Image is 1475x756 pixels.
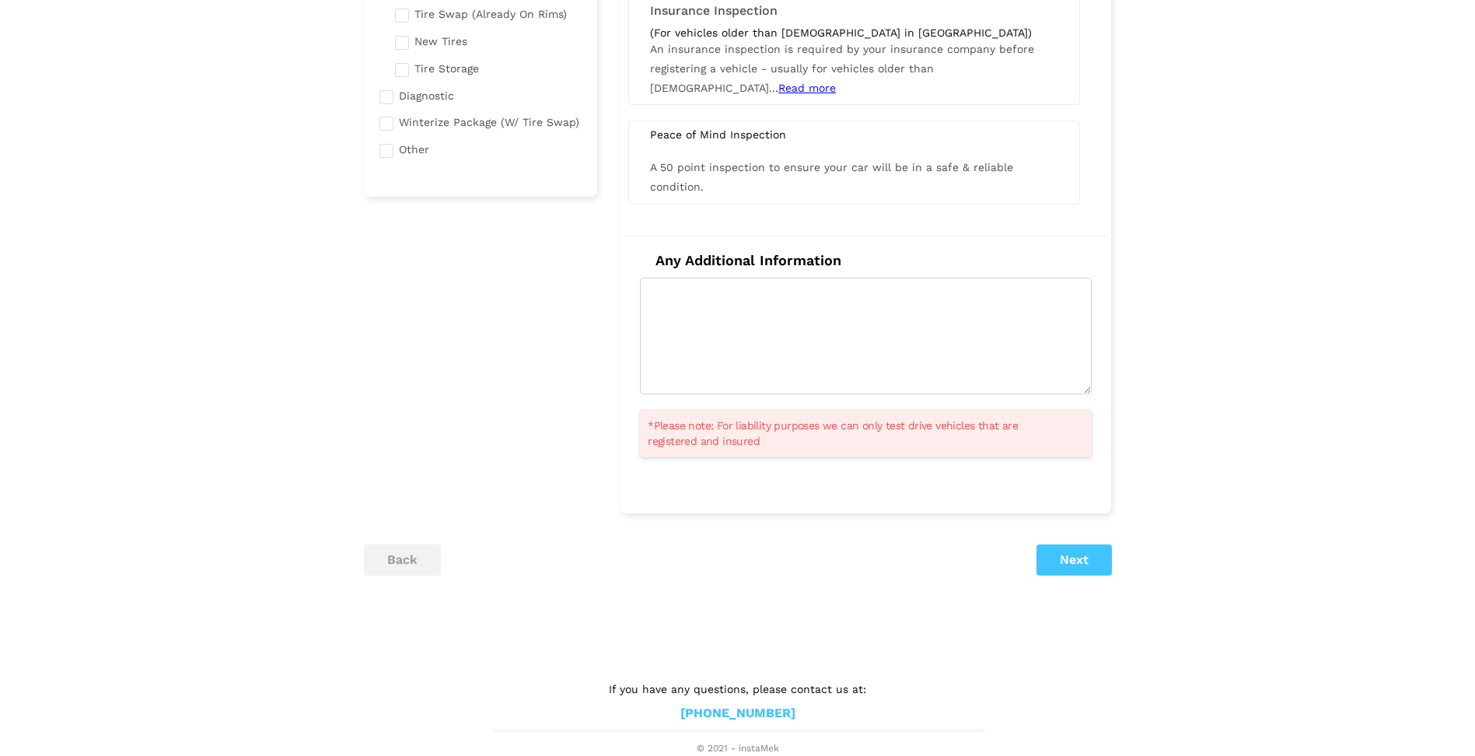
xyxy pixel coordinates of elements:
h3: Insurance Inspection [650,4,1058,18]
button: Next [1036,544,1112,576]
span: *Please note: For liability purposes we can only test drive vehicles that are registered and insured [648,418,1064,449]
button: back [364,544,441,576]
span: An insurance inspection is required by your insurance company before registering a vehicle - usua... [650,43,1034,94]
a: [PHONE_NUMBER] [680,705,795,722]
h4: Any Additional Information [640,252,1092,269]
span: © 2021 - instaMek [493,743,983,755]
p: If you have any questions, please contact us at: [493,681,983,698]
span: Read more [778,82,836,94]
div: Peace of Mind Inspection [638,128,1070,142]
div: (For vehicles older than [DEMOGRAPHIC_DATA] in [GEOGRAPHIC_DATA]) [650,26,1058,40]
span: A 50 point inspection to ensure your car will be in a safe & reliable condition. [650,161,1013,193]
